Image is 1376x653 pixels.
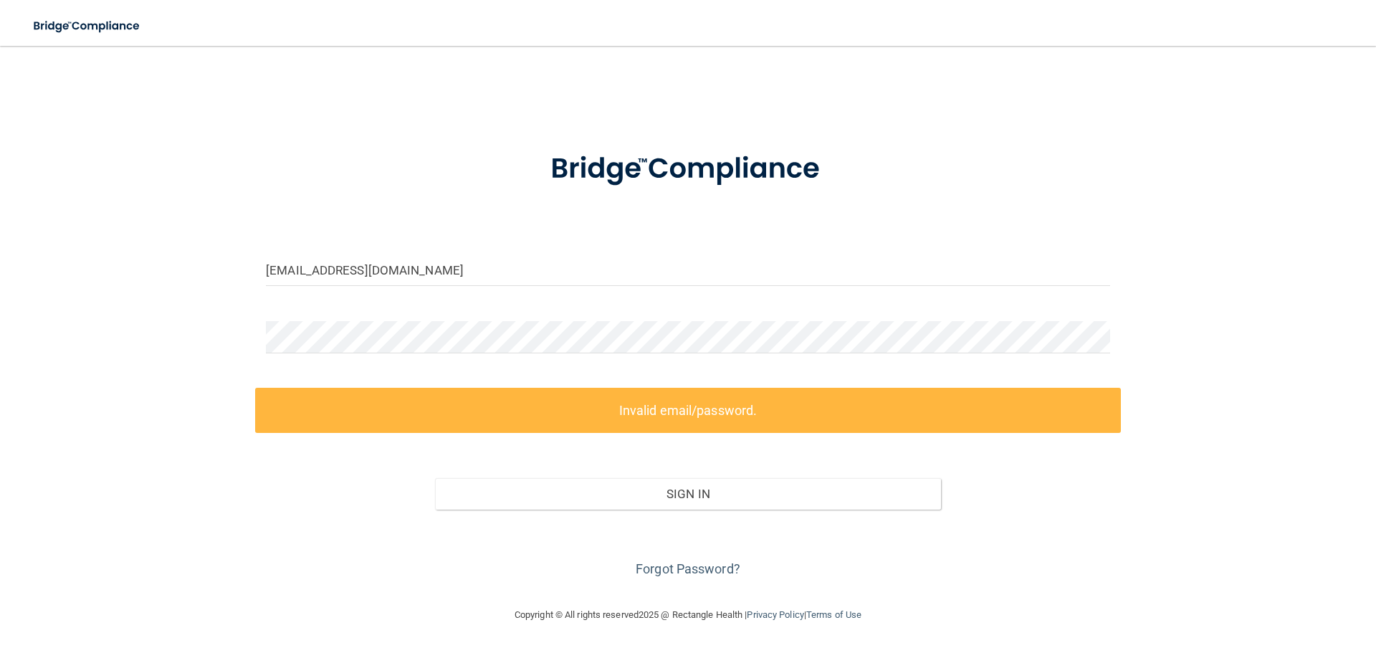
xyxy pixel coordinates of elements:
[255,388,1121,433] label: Invalid email/password.
[806,609,861,620] a: Terms of Use
[426,592,950,638] div: Copyright © All rights reserved 2025 @ Rectangle Health | |
[435,478,942,510] button: Sign In
[521,132,855,206] img: bridge_compliance_login_screen.278c3ca4.svg
[747,609,803,620] a: Privacy Policy
[636,561,740,576] a: Forgot Password?
[266,254,1110,286] input: Email
[21,11,153,41] img: bridge_compliance_login_screen.278c3ca4.svg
